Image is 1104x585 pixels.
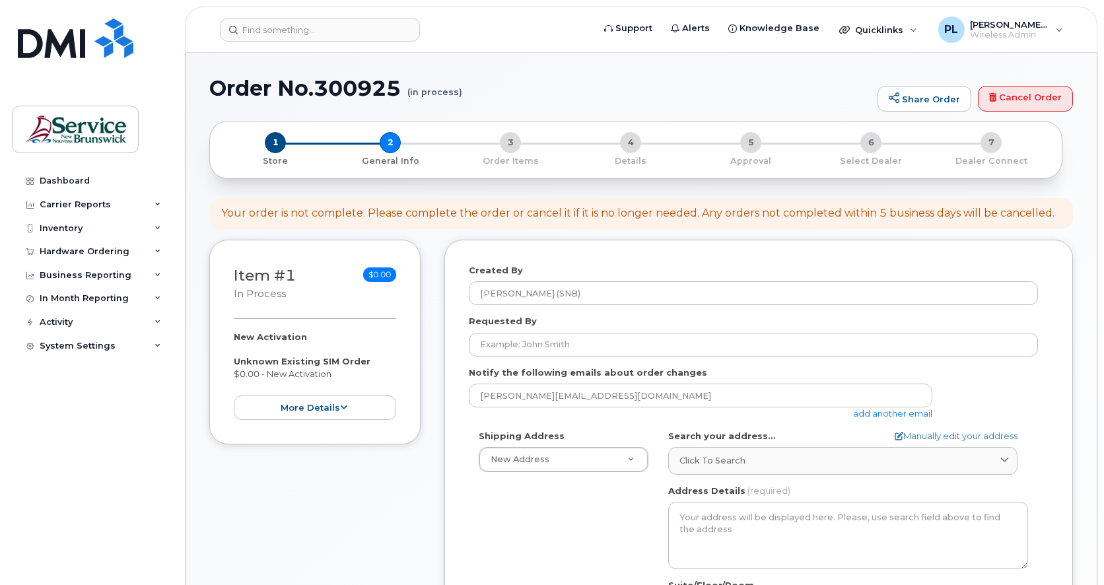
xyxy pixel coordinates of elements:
[668,430,776,442] label: Search your address...
[265,132,286,153] span: 1
[491,454,549,464] span: New Address
[469,264,523,277] label: Created By
[209,77,871,100] h1: Order No.300925
[469,333,1038,357] input: Example: John Smith
[469,315,537,327] label: Requested By
[878,86,971,112] a: Share Order
[469,384,932,407] input: Example: john@appleseed.com
[853,408,932,419] a: add another email
[407,77,462,97] small: (in process)
[469,366,707,379] label: Notify the following emails about order changes
[679,454,745,467] span: Click to search
[668,485,745,497] label: Address Details
[479,448,648,471] a: New Address
[895,430,1018,442] a: Manually edit your address
[234,267,296,301] h3: Item #1
[234,396,396,420] button: more details
[234,288,286,300] small: in process
[221,153,330,167] a: 1 Store
[668,447,1018,474] a: Click to search
[221,206,1054,221] div: Your order is not complete. Please complete the order or cancel it if it is no longer needed. Any...
[234,356,370,366] strong: Unknown Existing SIM Order
[226,155,325,167] p: Store
[234,331,307,342] strong: New Activation
[747,485,790,496] span: (required)
[363,267,396,282] span: $0.00
[978,86,1073,112] a: Cancel Order
[479,430,565,442] label: Shipping Address
[234,331,396,420] div: $0.00 - New Activation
